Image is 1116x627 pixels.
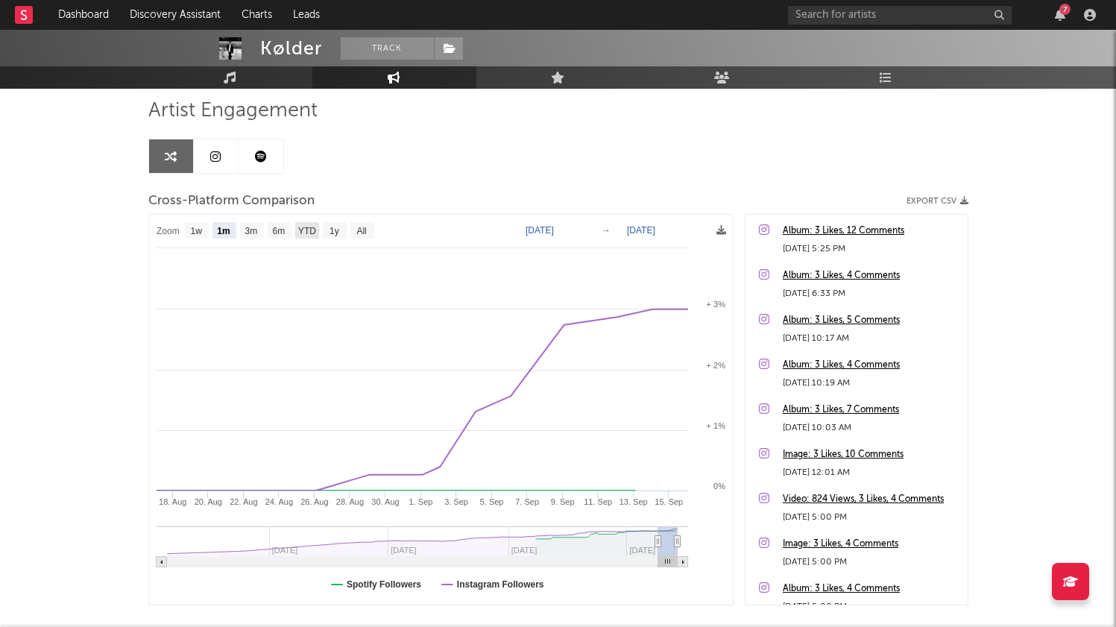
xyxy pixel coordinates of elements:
[783,419,960,437] div: [DATE] 10:03 AM
[409,497,432,506] text: 1. Sep
[619,497,647,506] text: 13. Sep
[783,535,960,553] a: Image: 3 Likes, 4 Comments
[584,497,612,506] text: 11. Sep
[444,497,468,506] text: 3. Sep
[1059,4,1071,15] div: 7
[157,226,180,236] text: Zoom
[907,197,968,206] button: Export CSV
[783,553,960,571] div: [DATE] 5:00 PM
[479,497,503,506] text: 5. Sep
[783,222,960,240] a: Album: 3 Likes, 12 Comments
[341,37,434,60] button: Track
[245,226,257,236] text: 3m
[627,225,655,236] text: [DATE]
[1055,9,1065,21] button: 7
[515,497,539,506] text: 7. Sep
[260,37,322,60] div: Kølder
[706,361,725,370] text: + 2%
[526,225,554,236] text: [DATE]
[783,580,960,598] a: Album: 3 Likes, 4 Comments
[788,6,1012,25] input: Search for artists
[655,497,683,506] text: 15. Sep
[602,225,611,236] text: →
[713,482,725,491] text: 0%
[783,446,960,464] a: Image: 3 Likes, 10 Comments
[159,497,186,506] text: 18. Aug
[783,312,960,330] a: Album: 3 Likes, 5 Comments
[706,300,725,309] text: + 3%
[550,497,574,506] text: 9. Sep
[783,491,960,508] a: Video: 824 Views, 3 Likes, 4 Comments
[190,226,202,236] text: 1w
[265,497,292,506] text: 24. Aug
[783,285,960,303] div: [DATE] 6:33 PM
[330,226,339,236] text: 1y
[300,497,328,506] text: 26. Aug
[783,464,960,482] div: [DATE] 12:01 AM
[356,226,366,236] text: All
[335,497,363,506] text: 28. Aug
[347,579,421,590] text: Spotify Followers
[297,226,315,236] text: YTD
[194,497,221,506] text: 20. Aug
[148,192,315,210] span: Cross-Platform Comparison
[148,102,318,120] span: Artist Engagement
[706,421,725,430] text: + 1%
[783,330,960,347] div: [DATE] 10:17 AM
[272,226,285,236] text: 6m
[217,226,230,236] text: 1m
[783,356,960,374] a: Album: 3 Likes, 4 Comments
[783,267,960,285] a: Album: 3 Likes, 4 Comments
[371,497,399,506] text: 30. Aug
[783,374,960,392] div: [DATE] 10:19 AM
[783,401,960,419] a: Album: 3 Likes, 7 Comments
[230,497,257,506] text: 22. Aug
[783,508,960,526] div: [DATE] 5:00 PM
[456,579,543,590] text: Instagram Followers
[783,598,960,616] div: [DATE] 5:00 PM
[783,240,960,258] div: [DATE] 5:25 PM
